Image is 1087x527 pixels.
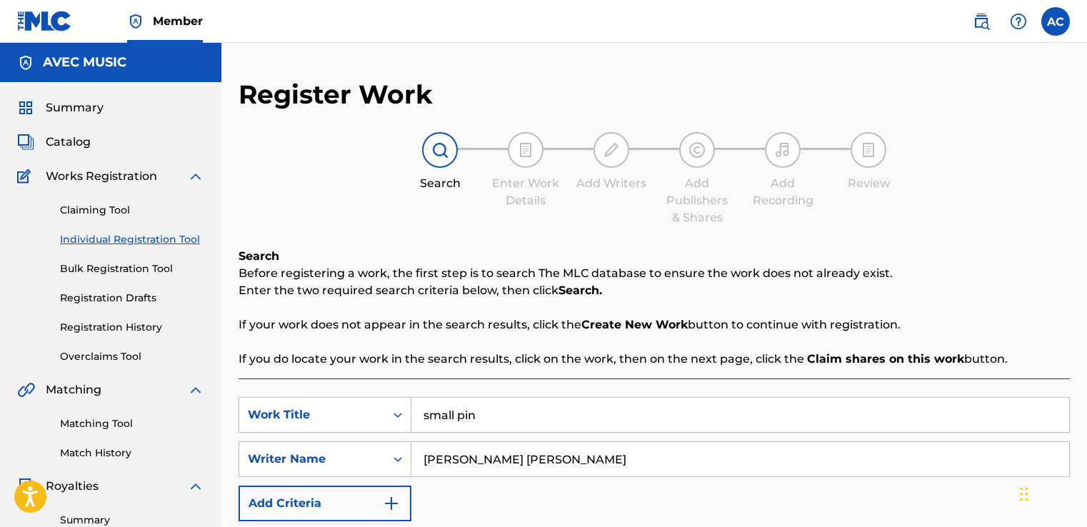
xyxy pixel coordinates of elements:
[127,13,144,30] img: Top Rightsholder
[688,141,706,159] img: step indicator icon for Add Publishers & Shares
[807,352,964,366] strong: Claim shares on this work
[60,261,204,276] a: Bulk Registration Tool
[46,134,91,151] span: Catalog
[60,203,204,218] a: Claiming Tool
[60,291,204,306] a: Registration Drafts
[581,318,688,331] strong: Create New Work
[46,99,104,116] span: Summary
[239,351,1070,368] p: If you do locate your work in the search results, click on the work, then on the next page, click...
[1010,13,1027,30] img: help
[17,134,34,151] img: Catalog
[248,451,376,468] div: Writer Name
[1041,7,1070,36] div: User Menu
[46,381,101,398] span: Matching
[60,349,204,364] a: Overclaims Tool
[517,141,534,159] img: step indicator icon for Enter Work Details
[431,141,449,159] img: step indicator icon for Search
[860,141,877,159] img: step indicator icon for Review
[239,282,1070,299] p: Enter the two required search criteria below, then click
[833,175,904,192] div: Review
[248,406,376,423] div: Work Title
[187,381,204,398] img: expand
[239,79,433,111] h2: Register Work
[603,141,620,159] img: step indicator icon for Add Writers
[46,168,157,185] span: Works Registration
[1047,329,1087,444] iframe: Resource Center
[17,478,34,495] img: Royalties
[239,316,1070,333] p: If your work does not appear in the search results, click the button to continue with registration.
[153,13,203,29] span: Member
[17,381,35,398] img: Matching
[1020,473,1028,516] div: Drag
[60,232,204,247] a: Individual Registration Tool
[187,168,204,185] img: expand
[187,478,204,495] img: expand
[239,486,411,521] button: Add Criteria
[774,141,791,159] img: step indicator icon for Add Recording
[747,175,818,209] div: Add Recording
[17,99,34,116] img: Summary
[17,168,36,185] img: Works Registration
[404,175,476,192] div: Search
[973,13,990,30] img: search
[60,416,204,431] a: Matching Tool
[661,175,733,226] div: Add Publishers & Shares
[17,54,34,71] img: Accounts
[576,175,647,192] div: Add Writers
[239,265,1070,282] p: Before registering a work, the first step is to search The MLC database to ensure the work does n...
[17,99,104,116] a: SummarySummary
[43,54,126,71] h5: AVEC MUSIC
[490,175,561,209] div: Enter Work Details
[60,446,204,461] a: Match History
[17,11,72,31] img: MLC Logo
[967,7,996,36] a: Public Search
[60,320,204,335] a: Registration History
[558,283,602,297] strong: Search.
[1016,458,1087,527] iframe: Chat Widget
[46,478,99,495] span: Royalties
[383,495,400,512] img: 9d2ae6d4665cec9f34b9.svg
[1004,7,1033,36] div: Help
[239,249,279,263] b: Search
[17,134,91,151] a: CatalogCatalog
